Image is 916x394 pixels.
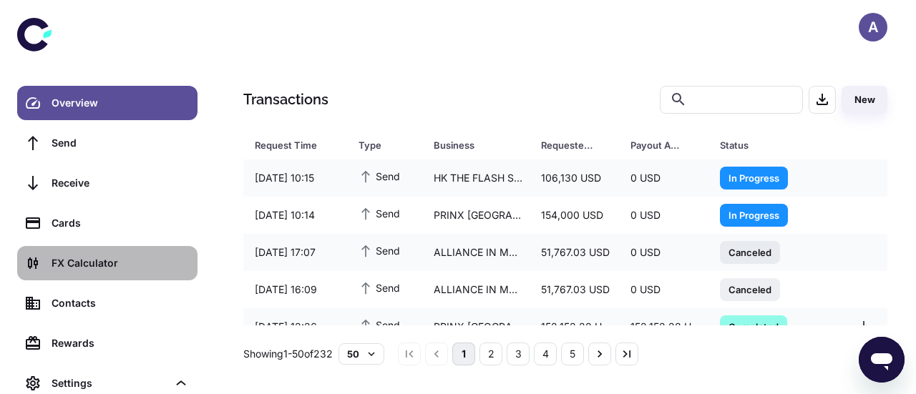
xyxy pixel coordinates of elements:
[720,170,788,184] span: In Progress
[17,86,198,120] a: Overview
[530,239,619,266] div: 51,767.03 USD
[842,86,887,114] button: New
[52,335,189,351] div: Rewards
[619,276,708,303] div: 0 USD
[630,135,684,155] div: Payout Amount
[859,337,905,383] iframe: Button to launch messaging window
[17,286,198,320] a: Contacts
[243,239,347,266] div: [DATE] 17:07
[561,343,584,365] button: Go to page 5
[359,317,400,333] span: Send
[507,343,530,365] button: Go to page 3
[530,313,619,340] div: 152,152.28 USD
[422,164,530,192] div: HK THE FLASH SHIPPING CO LIMITED
[243,313,347,340] div: [DATE] 12:26
[422,202,530,229] div: PRINX [GEOGRAPHIC_DATA] ([GEOGRAPHIC_DATA]) TIRE CO. LTD
[422,313,530,340] div: PRINX [GEOGRAPHIC_DATA] ([GEOGRAPHIC_DATA]) TIRE CO. LTD
[619,202,708,229] div: 0 USD
[52,375,167,391] div: Settings
[17,126,198,160] a: Send
[720,282,780,296] span: Canceled
[52,215,189,231] div: Cards
[588,343,611,365] button: Go to next page
[630,135,703,155] span: Payout Amount
[530,164,619,192] div: 106,130 USD
[338,343,384,365] button: 50
[243,346,333,362] p: Showing 1-50 of 232
[243,89,328,110] h1: Transactions
[17,326,198,360] a: Rewards
[52,95,189,111] div: Overview
[619,239,708,266] div: 0 USD
[720,135,809,155] div: Status
[243,276,347,303] div: [DATE] 16:09
[720,319,787,333] span: Completed
[396,343,640,365] nav: pagination navigation
[530,202,619,229] div: 154,000 USD
[359,168,400,184] span: Send
[243,202,347,229] div: [DATE] 10:14
[422,239,530,266] div: ALLIANCE IN MOTION GLOBAL INCORPORATED TY
[359,205,400,221] span: Send
[359,280,400,295] span: Send
[615,343,638,365] button: Go to last page
[534,343,557,365] button: Go to page 4
[243,164,347,192] div: [DATE] 10:15
[52,135,189,151] div: Send
[52,295,189,311] div: Contacts
[255,135,341,155] span: Request Time
[255,135,323,155] div: Request Time
[359,242,400,258] span: Send
[479,343,502,365] button: Go to page 2
[541,135,613,155] span: Requested Amount
[17,166,198,200] a: Receive
[720,207,788,222] span: In Progress
[859,13,887,41] button: A
[17,206,198,240] a: Cards
[52,255,189,271] div: FX Calculator
[530,276,619,303] div: 51,767.03 USD
[359,135,398,155] div: Type
[422,276,530,303] div: ALLIANCE IN MOTION GLOBAL INCORPORATED TY
[17,246,198,280] a: FX Calculator
[359,135,416,155] span: Type
[52,175,189,191] div: Receive
[619,313,708,340] div: 152,152.28 USD
[452,343,475,365] button: page 1
[720,245,780,259] span: Canceled
[720,135,828,155] span: Status
[619,164,708,192] div: 0 USD
[541,135,595,155] div: Requested Amount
